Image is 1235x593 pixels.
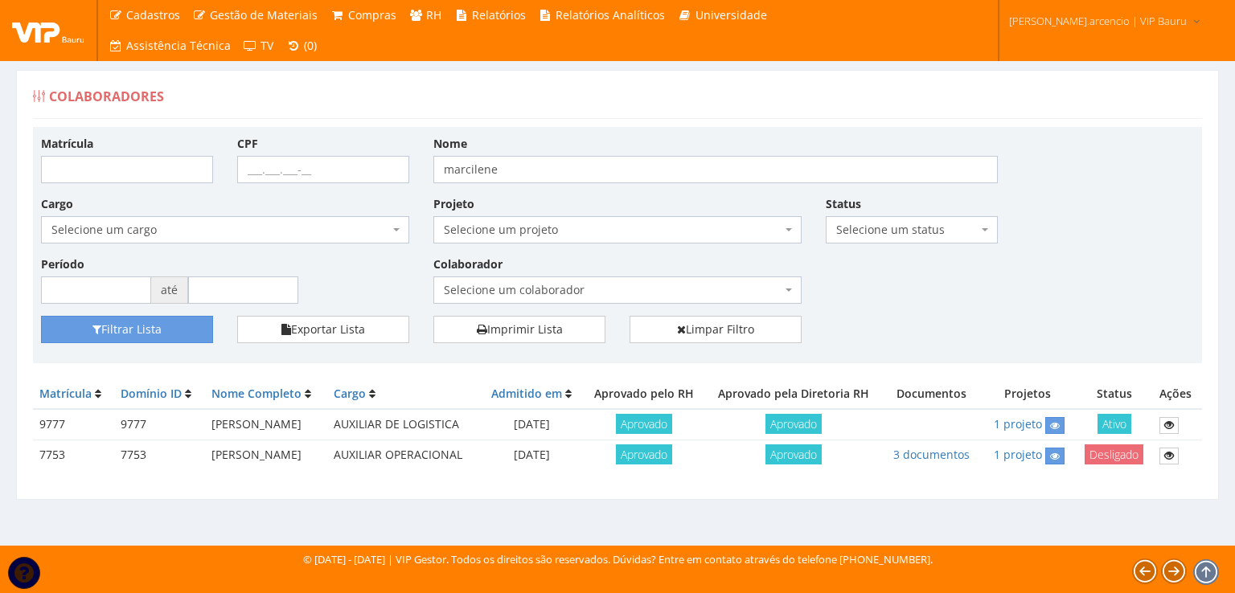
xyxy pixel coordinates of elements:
[33,440,114,471] td: 7753
[114,440,205,471] td: 7753
[433,136,467,152] label: Nome
[126,7,180,22] span: Cadastros
[304,38,317,53] span: (0)
[491,386,562,401] a: Admitido em
[630,316,802,343] a: Limpar Filtro
[481,440,582,471] td: [DATE]
[994,416,1042,431] a: 1 projeto
[705,379,884,409] th: Aprovado pela Diretoria RH
[472,7,526,22] span: Relatórios
[334,386,366,401] a: Cargo
[12,18,84,43] img: logo
[151,276,188,304] span: até
[980,379,1075,409] th: Projetos
[303,552,933,567] div: © [DATE] - [DATE] | VIP Gestor. Todos os direitos são reservados. Dúvidas? Entre em contato atrav...
[556,7,665,22] span: Relatórios Analíticos
[114,409,205,440] td: 9777
[433,316,605,343] a: Imprimir Lista
[616,444,672,464] span: Aprovado
[836,222,978,238] span: Selecione um status
[1085,444,1143,464] span: Desligado
[280,31,323,61] a: (0)
[826,196,861,212] label: Status
[327,440,481,471] td: AUXILIAR OPERACIONAL
[1153,379,1202,409] th: Ações
[765,414,822,434] span: Aprovado
[433,256,503,272] label: Colaborador
[237,136,258,152] label: CPF
[237,156,409,183] input: ___.___.___-__
[583,379,705,409] th: Aprovado pelo RH
[327,409,481,440] td: AUXILIAR DE LOGISTICA
[41,216,409,243] span: Selecione um cargo
[883,379,980,409] th: Documentos
[102,31,237,61] a: Assistência Técnica
[205,440,327,471] td: [PERSON_NAME]
[616,414,672,434] span: Aprovado
[481,409,582,440] td: [DATE]
[237,316,409,343] button: Exportar Lista
[39,386,92,401] a: Matrícula
[126,38,231,53] span: Assistência Técnica
[1098,414,1131,434] span: Ativo
[205,409,327,440] td: [PERSON_NAME]
[49,88,164,105] span: Colaboradores
[695,7,767,22] span: Universidade
[33,409,114,440] td: 9777
[41,316,213,343] button: Filtrar Lista
[41,196,73,212] label: Cargo
[41,256,84,272] label: Período
[41,136,93,152] label: Matrícula
[765,444,822,464] span: Aprovado
[211,386,302,401] a: Nome Completo
[444,282,782,298] span: Selecione um colaborador
[51,222,389,238] span: Selecione um cargo
[994,447,1042,462] a: 1 projeto
[433,196,474,212] label: Projeto
[237,31,281,61] a: TV
[826,216,998,243] span: Selecione um status
[433,276,802,304] span: Selecione um colaborador
[210,7,318,22] span: Gestão de Materiais
[426,7,441,22] span: RH
[121,386,182,401] a: Domínio ID
[261,38,273,53] span: TV
[444,222,782,238] span: Selecione um projeto
[348,7,396,22] span: Compras
[1075,379,1153,409] th: Status
[893,447,970,462] a: 3 documentos
[1009,13,1187,29] span: [PERSON_NAME].arcencio | VIP Bauru
[433,216,802,243] span: Selecione um projeto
